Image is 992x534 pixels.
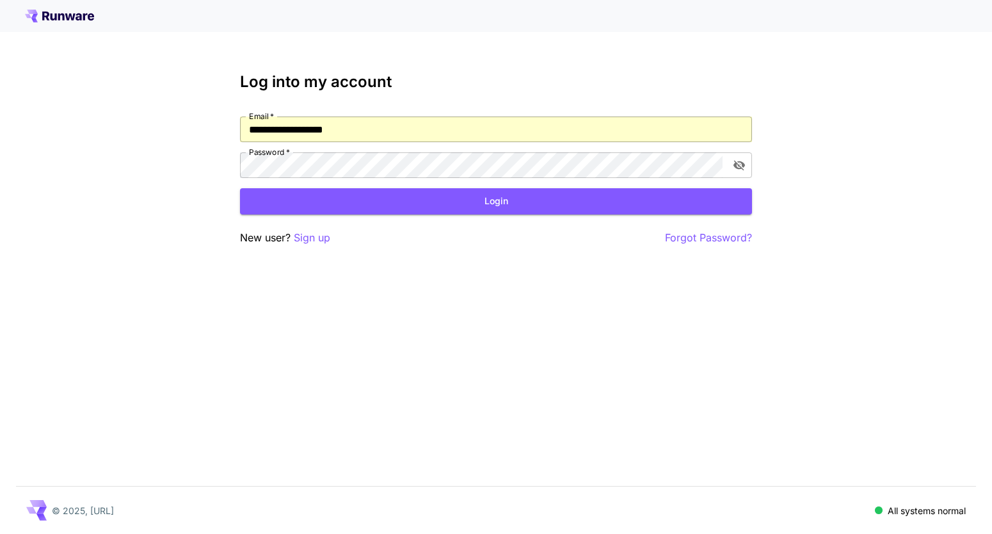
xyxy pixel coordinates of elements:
label: Email [249,111,274,122]
p: All systems normal [888,504,966,517]
button: toggle password visibility [728,154,751,177]
label: Password [249,147,290,158]
p: New user? [240,230,330,246]
h3: Log into my account [240,73,752,91]
button: Sign up [294,230,330,246]
button: Login [240,188,752,214]
button: Forgot Password? [665,230,752,246]
p: © 2025, [URL] [52,504,114,517]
